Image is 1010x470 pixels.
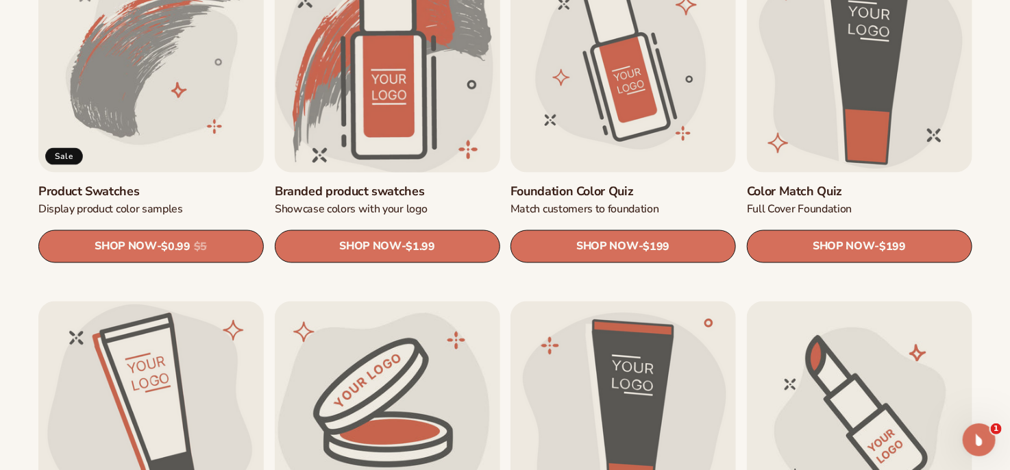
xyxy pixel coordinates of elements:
s: $5 [194,240,207,253]
span: $1.99 [406,240,434,253]
span: $0.99 [161,240,190,253]
span: SHOP NOW [339,240,401,253]
a: SHOP NOW- $199 [510,230,736,263]
span: SHOP NOW [95,240,156,253]
a: SHOP NOW- $1.99 [275,230,500,263]
span: $199 [879,240,906,253]
span: 1 [991,423,1002,434]
iframe: Intercom live chat [963,423,996,456]
a: Product Swatches [38,183,264,199]
a: Color Match Quiz [747,183,972,199]
a: SHOP NOW- $199 [747,230,972,263]
span: SHOP NOW [576,240,638,253]
a: Foundation Color Quiz [510,183,736,199]
span: $199 [643,240,669,253]
span: SHOP NOW [813,240,874,253]
a: Branded product swatches [275,183,500,199]
a: SHOP NOW- $0.99 $5 [38,230,264,263]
